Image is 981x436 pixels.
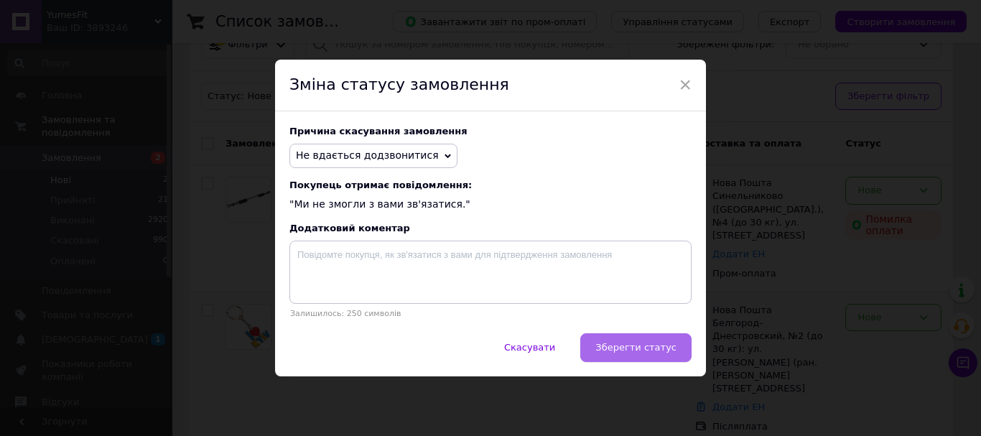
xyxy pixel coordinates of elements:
p: Залишилось: 250 символів [289,309,692,318]
span: Зберегти статус [595,342,677,353]
button: Зберегти статус [580,333,692,362]
div: Зміна статусу замовлення [275,60,706,111]
div: "Ми не змогли з вами зв'язатися." [289,180,692,212]
span: Покупець отримає повідомлення: [289,180,692,190]
span: Скасувати [504,342,555,353]
span: × [679,73,692,97]
span: Не вдається додзвонитися [296,149,439,161]
button: Скасувати [489,333,570,362]
div: Причина скасування замовлення [289,126,692,136]
div: Додатковий коментар [289,223,692,233]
